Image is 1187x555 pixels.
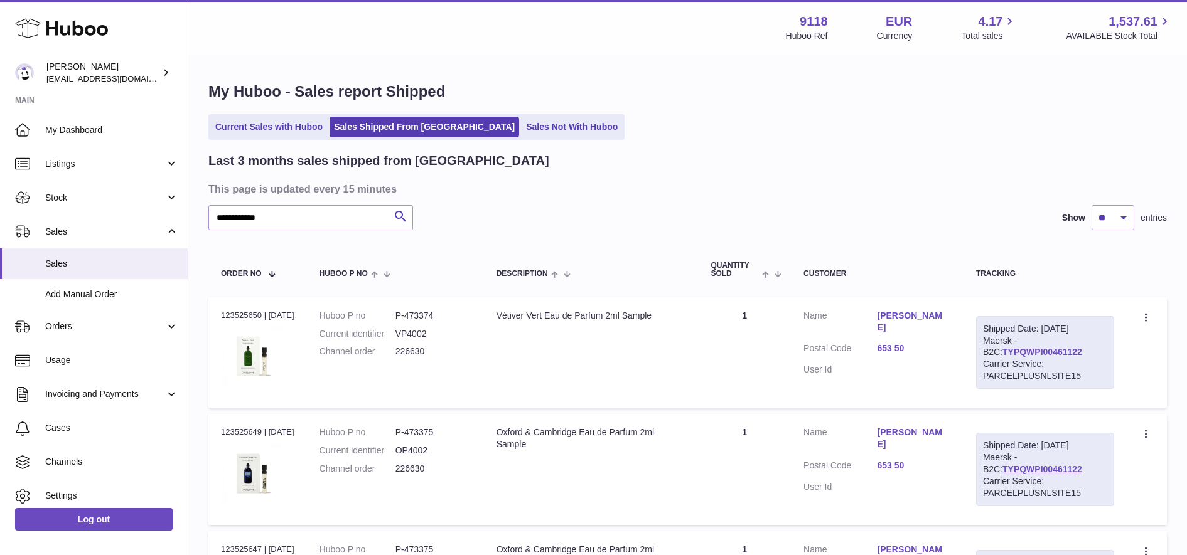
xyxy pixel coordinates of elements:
[45,226,165,238] span: Sales
[803,481,877,493] dt: User Id
[221,325,284,388] img: Ve%CC%81tiver-Vert-sample-cut-out-scaled.jpg
[320,328,395,340] dt: Current identifier
[46,73,185,83] span: [EMAIL_ADDRESS][DOMAIN_NAME]
[877,30,913,42] div: Currency
[803,270,951,278] div: Customer
[711,262,758,278] span: Quantity Sold
[698,414,791,524] td: 1
[886,13,912,30] strong: EUR
[803,460,877,475] dt: Postal Code
[803,342,877,357] dt: Postal Code
[976,316,1114,389] div: Maersk - B2C:
[976,433,1114,505] div: Maersk - B2C:
[320,426,395,438] dt: Huboo P no
[46,61,159,85] div: [PERSON_NAME]
[1002,347,1082,357] a: TYPQWPI00461122
[45,320,165,332] span: Orders
[497,310,686,322] div: Vétiver Vert Eau de Parfum 2ml Sample
[1066,13,1172,42] a: 1,537.61 AVAILABLE Stock Total
[800,13,828,30] strong: 9118
[45,192,165,204] span: Stock
[983,323,1107,335] div: Shipped Date: [DATE]
[320,346,395,357] dt: Channel order
[395,328,471,340] dd: VP4002
[877,460,950,472] a: 653 50
[395,445,471,457] dd: OP4002
[45,258,178,270] span: Sales
[983,440,1107,452] div: Shipped Date: [DATE]
[208,82,1167,102] h1: My Huboo - Sales report Shipped
[320,445,395,457] dt: Current identifier
[395,346,471,357] dd: 226630
[497,426,686,450] div: Oxford & Cambridge Eau de Parfum 2ml Sample
[976,270,1114,278] div: Tracking
[877,342,950,354] a: 653 50
[1002,464,1082,474] a: TYPQWPI00461122
[330,117,519,137] a: Sales Shipped From [GEOGRAPHIC_DATA]
[211,117,327,137] a: Current Sales with Huboo
[803,310,877,337] dt: Name
[15,63,34,82] img: internalAdmin-9118@internal.huboo.com
[1066,30,1172,42] span: AVAILABLE Stock Total
[45,490,178,502] span: Settings
[208,152,549,169] h2: Last 3 months sales shipped from [GEOGRAPHIC_DATA]
[803,364,877,376] dt: User Id
[320,310,395,322] dt: Huboo P no
[45,124,178,136] span: My Dashboard
[221,426,294,438] div: 123525649 | [DATE]
[45,354,178,366] span: Usage
[221,270,262,278] span: Order No
[961,13,1017,42] a: 4.17 Total sales
[983,475,1107,499] div: Carrier Service: PARCELPLUSNLSITE15
[803,426,877,453] dt: Name
[15,508,173,531] a: Log out
[1062,212,1085,224] label: Show
[979,13,1003,30] span: 4.17
[983,358,1107,382] div: Carrier Service: PARCELPLUSNLSITE15
[698,297,791,408] td: 1
[221,310,294,321] div: 123525650 | [DATE]
[221,442,284,505] img: OC-sample-cut-out-scaled.jpg
[45,288,178,300] span: Add Manual Order
[320,463,395,475] dt: Channel order
[961,30,1017,42] span: Total sales
[786,30,828,42] div: Huboo Ref
[877,310,950,334] a: [PERSON_NAME]
[522,117,622,137] a: Sales Not With Huboo
[45,456,178,468] span: Channels
[1141,212,1167,224] span: entries
[1109,13,1157,30] span: 1,537.61
[395,426,471,438] dd: P-473375
[45,422,178,434] span: Cases
[395,463,471,475] dd: 226630
[395,310,471,322] dd: P-473374
[320,270,368,278] span: Huboo P no
[221,544,294,555] div: 123525647 | [DATE]
[208,182,1164,196] h3: This page is updated every 15 minutes
[877,426,950,450] a: [PERSON_NAME]
[45,158,165,170] span: Listings
[497,270,548,278] span: Description
[45,388,165,400] span: Invoicing and Payments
